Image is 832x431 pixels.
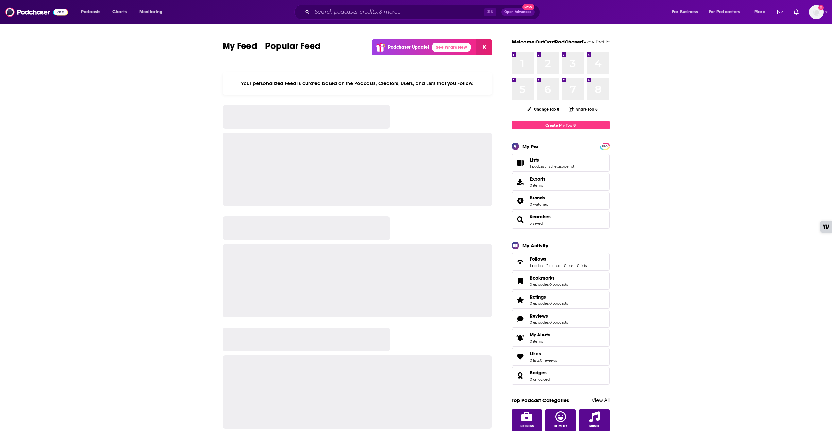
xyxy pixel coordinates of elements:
[530,332,550,338] span: My Alerts
[223,72,492,95] div: Your personalized Feed is curated based on the Podcasts, Creators, Users, and Lists that you Follow.
[552,164,574,169] a: 1 episode list
[530,195,548,201] a: Brands
[530,339,550,344] span: 0 items
[809,5,824,19] button: Show profile menu
[530,301,549,306] a: 0 episodes
[809,5,824,19] span: Logged in as OutCastPodChaser
[530,221,543,226] a: 3 saved
[672,8,698,17] span: For Business
[108,7,130,17] a: Charts
[300,5,546,20] div: Search podcasts, credits, & more...
[530,263,546,268] a: 1 podcast
[549,301,568,306] a: 0 podcasts
[705,7,750,17] button: open menu
[504,10,532,14] span: Open Advanced
[530,183,546,188] span: 0 items
[530,351,541,357] span: Likes
[514,295,527,304] a: Ratings
[530,256,587,262] a: Follows
[549,282,568,287] a: 0 podcasts
[546,263,546,268] span: ,
[592,397,610,403] a: View All
[112,8,127,17] span: Charts
[530,256,546,262] span: Follows
[530,157,574,163] a: Lists
[791,7,801,18] a: Show notifications dropdown
[512,39,583,45] a: Welcome OutCastPodChaser!
[139,8,162,17] span: Monitoring
[530,313,548,319] span: Reviews
[512,121,610,129] a: Create My Top 8
[530,351,557,357] a: Likes
[709,8,740,17] span: For Podcasters
[522,4,534,10] span: New
[530,320,549,325] a: 0 episodes
[5,6,68,18] img: Podchaser - Follow, Share and Rate Podcasts
[530,164,552,169] a: 1 podcast list
[523,105,564,113] button: Change Top 8
[530,195,545,201] span: Brands
[512,367,610,385] span: Badges
[549,320,568,325] a: 0 podcasts
[539,358,540,363] span: ,
[775,7,786,18] a: Show notifications dropdown
[522,242,548,249] div: My Activity
[601,144,609,149] span: PRO
[530,202,548,207] a: 0 watched
[530,358,539,363] a: 0 lists
[818,5,824,10] svg: Add a profile image
[530,157,539,163] span: Lists
[265,41,321,60] a: Popular Feed
[530,176,546,182] span: Exports
[512,397,569,403] a: Top Podcast Categories
[520,424,534,428] span: Business
[514,276,527,285] a: Bookmarks
[512,291,610,309] span: Ratings
[668,7,706,17] button: open menu
[577,263,587,268] a: 0 lists
[265,41,321,56] span: Popular Feed
[530,214,551,220] a: Searches
[564,263,576,268] a: 0 users
[514,215,527,224] a: Searches
[530,294,568,300] a: Ratings
[512,272,610,290] span: Bookmarks
[589,424,599,428] span: Music
[563,263,564,268] span: ,
[530,370,550,376] a: Badges
[223,41,257,60] a: My Feed
[530,275,568,281] a: Bookmarks
[512,310,610,328] span: Reviews
[512,192,610,210] span: Brands
[546,263,563,268] a: 2 creators
[549,282,549,287] span: ,
[76,7,109,17] button: open menu
[583,39,610,45] a: View Profile
[576,263,577,268] span: ,
[223,41,257,56] span: My Feed
[552,164,552,169] span: ,
[514,352,527,361] a: Likes
[432,43,471,52] a: See What's New
[549,320,549,325] span: ,
[512,253,610,271] span: Follows
[512,173,610,191] a: Exports
[501,8,535,16] button: Open AdvancedNew
[809,5,824,19] img: User Profile
[135,7,171,17] button: open menu
[514,196,527,205] a: Brands
[514,177,527,186] span: Exports
[754,8,765,17] span: More
[484,8,496,16] span: ⌘ K
[601,144,609,148] a: PRO
[512,348,610,366] span: Likes
[512,154,610,172] span: Lists
[522,143,538,149] div: My Pro
[388,44,429,50] p: Podchaser Update!
[540,358,557,363] a: 0 reviews
[530,370,547,376] span: Badges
